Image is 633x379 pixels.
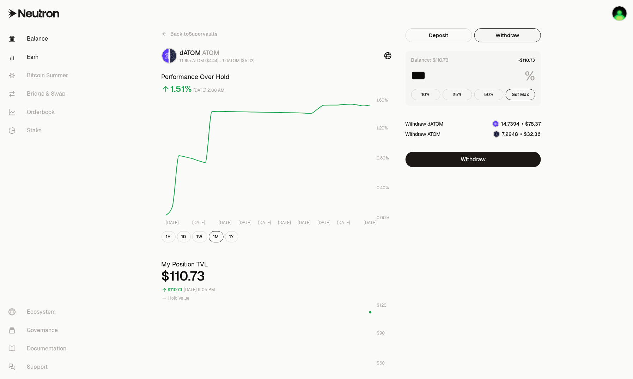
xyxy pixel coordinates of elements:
tspan: [DATE] [317,220,330,226]
img: dATOM Logo [162,49,169,63]
tspan: [DATE] [238,220,251,226]
img: ATOM Logo [494,131,499,137]
tspan: 0.40% [377,185,389,191]
a: Bitcoin Summer [3,66,76,85]
div: 1.51% [171,83,192,95]
img: Ledger 1 GD [613,6,627,20]
button: 1Y [225,231,238,242]
a: Earn [3,48,76,66]
tspan: [DATE] [258,220,271,226]
img: dATOM Logo [493,121,499,127]
button: 50% [474,89,504,100]
tspan: [DATE] [192,220,205,226]
tspan: $60 [377,360,385,366]
tspan: 0.80% [377,155,389,161]
h3: My Position TVL [162,259,391,269]
img: ATOM Logo [170,49,176,63]
a: Governance [3,321,76,339]
div: $110.73 [162,269,391,283]
button: 1M [209,231,224,242]
div: Balance: $110.73 [411,56,449,64]
button: Deposit [406,28,472,42]
tspan: 1.20% [377,125,388,131]
button: 1W [192,231,207,242]
a: Orderbook [3,103,76,121]
a: Stake [3,121,76,140]
button: 10% [411,89,441,100]
a: Support [3,358,76,376]
div: $110.73 [168,286,183,294]
button: 25% [443,89,472,100]
span: ATOM [202,49,220,57]
span: Hold Value [169,295,190,301]
div: Withdraw ATOM [406,131,441,138]
a: Back toSupervaults [162,28,218,40]
tspan: [DATE] [364,220,377,226]
div: dATOM [180,48,255,58]
button: 1H [162,231,176,242]
div: 1.1985 ATOM ($4.44) = 1 dATOM ($5.32) [180,58,255,64]
button: 1D [177,231,191,242]
tspan: $90 [377,330,385,336]
div: Withdraw dATOM [406,120,444,127]
tspan: 0.00% [377,215,389,221]
div: [DATE] 2:00 AM [194,86,225,95]
button: Get Max [506,89,535,100]
a: Bridge & Swap [3,85,76,103]
h3: Performance Over Hold [162,72,391,82]
a: Balance [3,30,76,48]
tspan: 1.60% [377,97,388,103]
span: Back to Supervaults [171,30,218,37]
tspan: [DATE] [166,220,179,226]
tspan: [DATE] [278,220,291,226]
tspan: [DATE] [218,220,231,226]
div: [DATE] 8:05 PM [184,286,215,294]
tspan: [DATE] [298,220,311,226]
tspan: [DATE] [337,220,350,226]
button: Withdraw [474,28,541,42]
span: % [525,69,535,83]
tspan: $120 [377,302,387,308]
a: Documentation [3,339,76,358]
a: Ecosystem [3,303,76,321]
button: Withdraw [406,152,541,167]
